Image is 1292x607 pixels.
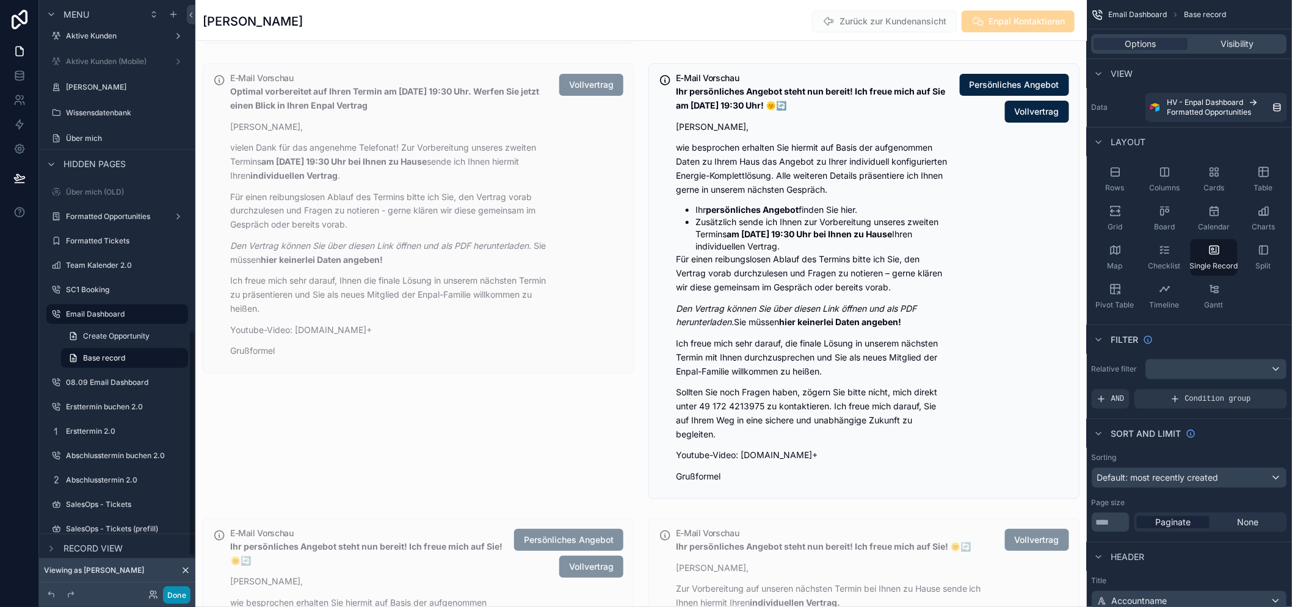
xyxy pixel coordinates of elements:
[1111,136,1146,148] span: Layout
[1092,467,1287,488] button: Default: most recently created
[1092,576,1287,586] label: Title
[46,304,188,324] a: Email Dashboard
[1240,200,1287,237] button: Charts
[66,212,169,221] label: Formatted Opportunities
[44,566,144,575] span: Viewing as [PERSON_NAME]
[1190,261,1238,271] span: Single Record
[46,422,188,441] a: Ersttermin 2.0
[1092,239,1139,276] button: Map
[46,129,188,148] a: Über mich
[66,309,181,319] label: Email Dashboard
[1106,183,1125,193] span: Rows
[66,475,186,485] label: Abschlusstermin 2.0
[1256,261,1271,271] span: Split
[1155,222,1175,232] span: Board
[46,182,188,202] a: Über mich (OLD)
[1221,38,1254,50] span: Visibility
[1092,278,1139,315] button: Pivot Table
[1096,300,1134,310] span: Pivot Table
[46,280,188,300] a: SC1 Booking
[1167,98,1244,107] span: HV - Enpal Dashboard
[1111,68,1133,80] span: View
[61,348,188,368] a: Base record
[66,57,169,66] label: Aktive Kunden (Mobile)
[1141,278,1188,315] button: Timeline
[1092,161,1139,198] button: Rows
[66,260,186,270] label: Team Kalender 2.0
[1156,516,1191,528] span: Paginate
[46,207,188,226] a: Formatted Opportunities
[46,231,188,251] a: Formatted Tickets
[1185,10,1227,20] span: Base record
[66,108,186,118] label: Wissensdatenbank
[66,187,186,197] label: Über mich (OLD)
[46,77,188,97] a: [PERSON_NAME]
[66,134,186,143] label: Über mich
[1199,222,1230,232] span: Calendar
[1185,394,1251,404] span: Condition group
[1240,239,1287,276] button: Split
[1092,200,1139,237] button: Grid
[66,31,169,41] label: Aktive Kunden
[1111,551,1145,563] span: Header
[1252,222,1276,232] span: Charts
[1205,300,1224,310] span: Gantt
[46,446,188,465] a: Abschlusstermin buchen 2.0
[46,52,188,71] a: Aktive Kunden (Mobile)
[1097,472,1219,483] span: Default: most recently created
[61,326,188,346] a: Create Opportunity
[1149,261,1181,271] span: Checklist
[64,543,123,555] span: Record view
[66,236,186,246] label: Formatted Tickets
[203,13,303,30] h1: [PERSON_NAME]
[1204,183,1225,193] span: Cards
[66,451,186,461] label: Abschlusstermin buchen 2.0
[66,378,186,387] label: 08.09 Email Dashboard
[1111,428,1181,440] span: Sort And Limit
[66,524,186,534] label: SalesOps - Tickets (prefill)
[1150,102,1160,112] img: Airtable Logo
[46,495,188,514] a: SalesOps - Tickets
[1108,222,1123,232] span: Grid
[1150,183,1180,193] span: Columns
[1126,38,1157,50] span: Options
[1092,364,1141,374] label: Relative filter
[64,9,89,21] span: Menu
[1191,278,1238,315] button: Gantt
[46,397,188,417] a: Ersttermin buchen 2.0
[1109,10,1167,20] span: Email Dashboard
[1150,300,1180,310] span: Timeline
[46,256,188,275] a: Team Kalender 2.0
[1254,183,1273,193] span: Table
[1167,107,1252,117] span: Formatted Opportunities
[1092,453,1117,462] label: Sorting
[46,470,188,490] a: Abschlusstermin 2.0
[1141,239,1188,276] button: Checklist
[46,26,188,46] a: Aktive Kunden
[1141,200,1188,237] button: Board
[66,285,186,295] label: SC1 Booking
[1240,161,1287,198] button: Table
[46,373,188,392] a: 08.09 Email Dashboard
[66,426,186,436] label: Ersttermin 2.0
[1238,516,1259,528] span: None
[83,331,150,341] span: Create Opportunity
[1191,239,1238,276] button: Single Record
[1191,161,1238,198] button: Cards
[1145,93,1287,122] a: HV - Enpal DashboardFormatted Opportunities
[66,402,186,412] label: Ersttermin buchen 2.0
[1092,102,1141,112] label: Data
[46,103,188,123] a: Wissensdatenbank
[1111,394,1125,404] span: AND
[1108,261,1123,271] span: Map
[1191,200,1238,237] button: Calendar
[1141,161,1188,198] button: Columns
[46,519,188,539] a: SalesOps - Tickets (prefill)
[163,586,191,604] button: Done
[66,82,186,92] label: [PERSON_NAME]
[1111,334,1139,346] span: Filter
[66,500,186,509] label: SalesOps - Tickets
[64,159,126,171] span: Hidden pages
[83,353,125,363] span: Base record
[1092,498,1125,508] label: Page size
